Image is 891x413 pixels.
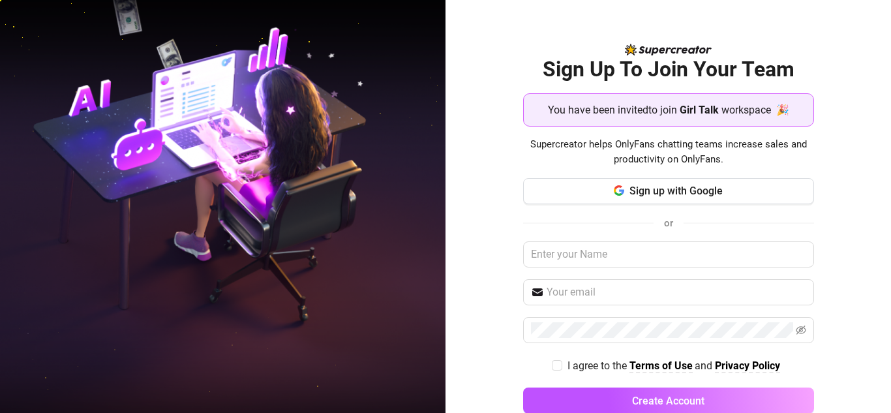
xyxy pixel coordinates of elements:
[629,359,693,372] strong: Terms of Use
[523,241,814,268] input: Enter your Name
[625,44,712,55] img: logo-BBDzfeDw.svg
[632,395,704,407] span: Create Account
[629,185,723,197] span: Sign up with Google
[715,359,780,373] a: Privacy Policy
[664,217,673,229] span: or
[567,359,629,372] span: I agree to the
[715,359,780,372] strong: Privacy Policy
[523,56,814,83] h2: Sign Up To Join Your Team
[629,359,693,373] a: Terms of Use
[796,325,806,335] span: eye-invisible
[523,178,814,204] button: Sign up with Google
[721,102,789,118] span: workspace 🎉
[548,102,677,118] span: You have been invited to join
[547,284,806,300] input: Your email
[695,359,715,372] span: and
[523,137,814,168] span: Supercreator helps OnlyFans chatting teams increase sales and productivity on OnlyFans.
[680,104,719,116] strong: Girl Talk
